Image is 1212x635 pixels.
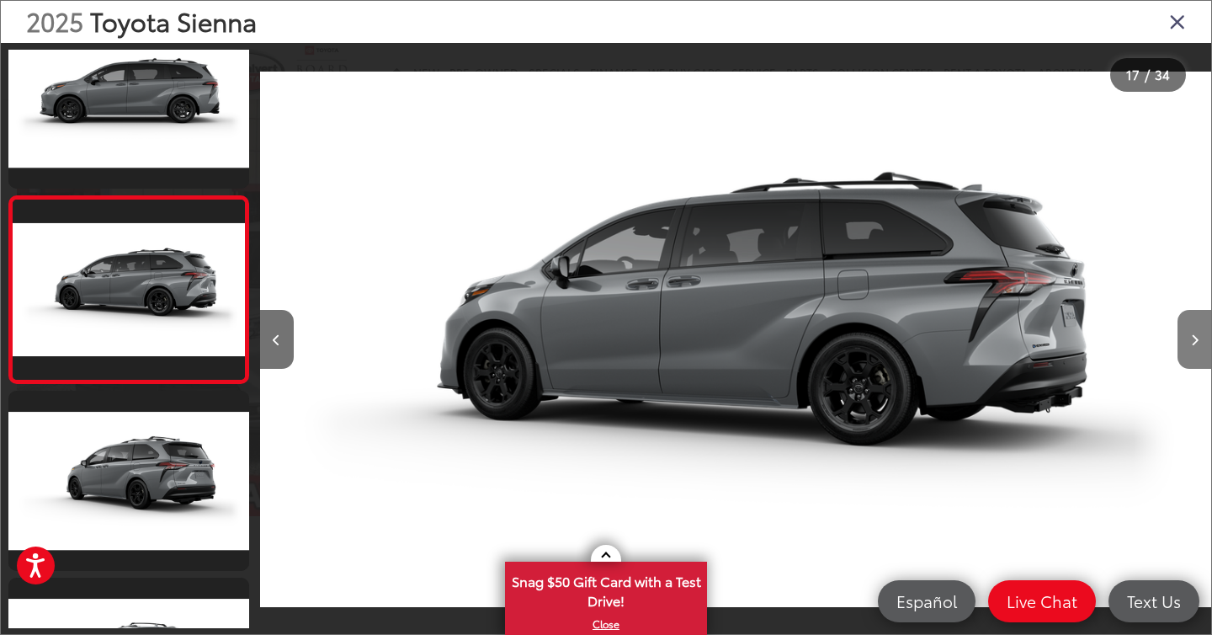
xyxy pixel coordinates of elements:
[1169,10,1186,32] i: Close gallery
[10,223,247,356] img: 2025 Toyota Sienna Woodland Edition
[507,563,705,615] span: Snag $50 Gift Card with a Test Drive!
[6,29,251,168] img: 2025 Toyota Sienna Woodland Edition
[1119,590,1189,611] span: Text Us
[260,54,1211,626] div: 2025 Toyota Sienna Woodland Edition 16
[888,590,965,611] span: Español
[26,3,83,39] span: 2025
[260,54,1211,626] img: 2025 Toyota Sienna Woodland Edition
[1108,580,1199,622] a: Text Us
[988,580,1096,622] a: Live Chat
[1126,65,1140,83] span: 17
[1155,65,1170,83] span: 34
[90,3,257,39] span: Toyota Sienna
[260,310,294,369] button: Previous image
[6,412,251,550] img: 2025 Toyota Sienna Woodland Edition
[878,580,975,622] a: Español
[1177,310,1211,369] button: Next image
[1143,69,1151,81] span: /
[998,590,1086,611] span: Live Chat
